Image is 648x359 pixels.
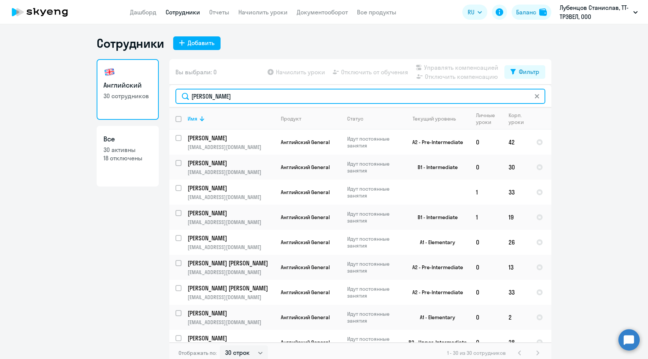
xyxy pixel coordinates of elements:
p: [EMAIL_ADDRESS][DOMAIN_NAME] [188,169,274,176]
td: 28 [502,330,530,355]
div: Имя [188,115,274,122]
span: Английский General [281,264,330,271]
td: A1 - Elementary [399,305,470,330]
p: [PERSON_NAME] [188,309,273,317]
td: 2 [502,305,530,330]
a: Начислить уроки [238,8,288,16]
p: [PERSON_NAME] [188,184,273,192]
h1: Сотрудники [97,36,164,51]
div: Добавить [188,38,214,47]
td: 13 [502,255,530,280]
div: Статус [347,115,399,122]
div: Баланс [516,8,536,17]
p: Идут постоянные занятия [347,235,399,249]
p: [PERSON_NAME] [188,159,273,167]
p: [EMAIL_ADDRESS][DOMAIN_NAME] [188,219,274,226]
a: Все продукты [357,8,396,16]
td: 30 [502,155,530,180]
td: 42 [502,130,530,155]
p: Идут постоянные занятия [347,285,399,299]
h3: Английский [103,80,152,90]
a: Дашборд [130,8,157,16]
td: B1 - Intermediate [399,155,470,180]
p: Идут постоянные занятия [347,310,399,324]
span: Английский General [281,314,330,321]
p: 30 сотрудников [103,92,152,100]
p: [EMAIL_ADDRESS][DOMAIN_NAME] [188,269,274,276]
td: 0 [470,330,502,355]
div: Корп. уроки [509,112,530,125]
td: 1 [470,180,502,205]
p: [EMAIL_ADDRESS][DOMAIN_NAME] [188,194,274,201]
td: 19 [502,205,530,230]
a: [PERSON_NAME] [188,334,274,342]
button: Балансbalance [512,5,551,20]
a: [PERSON_NAME] [188,159,274,167]
p: [EMAIL_ADDRESS][DOMAIN_NAME] [188,294,274,301]
p: [EMAIL_ADDRESS][DOMAIN_NAME] [188,319,274,326]
button: RU [462,5,487,20]
span: RU [468,8,474,17]
td: 26 [502,230,530,255]
td: 0 [470,230,502,255]
p: Идут постоянные занятия [347,135,399,149]
button: Лубенцов Станислав, ТТ-ТРЭВЕЛ, ООО [556,3,642,21]
div: Текущий уровень [413,115,456,122]
td: A2 - Pre-Intermediate [399,130,470,155]
p: [PERSON_NAME] [PERSON_NAME] [188,284,273,292]
a: Документооборот [297,8,348,16]
span: Английский General [281,189,330,196]
p: 18 отключены [103,154,152,162]
img: english [103,66,116,78]
span: Английский General [281,139,330,146]
td: B1 - Intermediate [399,205,470,230]
span: Отображать по: [178,350,217,356]
div: Имя [188,115,197,122]
p: Идут постоянные занятия [347,185,399,199]
td: 33 [502,180,530,205]
div: Личные уроки [476,112,497,125]
p: [PERSON_NAME] [PERSON_NAME] [188,259,273,267]
a: [PERSON_NAME] [188,209,274,217]
a: Английский30 сотрудников [97,59,159,120]
td: 0 [470,155,502,180]
a: [PERSON_NAME] [188,309,274,317]
td: 33 [502,280,530,305]
div: Личные уроки [476,112,502,125]
p: 30 активны [103,146,152,154]
td: 0 [470,255,502,280]
div: Текущий уровень [405,115,470,122]
img: balance [539,8,547,16]
a: [PERSON_NAME] [188,234,274,242]
a: [PERSON_NAME] [PERSON_NAME] [188,259,274,267]
a: Отчеты [209,8,229,16]
p: Идут постоянные занятия [347,335,399,349]
span: Английский General [281,239,330,246]
p: Идут постоянные занятия [347,210,399,224]
a: [PERSON_NAME] [188,184,274,192]
div: Статус [347,115,363,122]
p: Идут постоянные занятия [347,260,399,274]
a: [PERSON_NAME] [PERSON_NAME] [188,284,274,292]
button: Фильтр [504,65,545,79]
p: Идут постоянные занятия [347,160,399,174]
button: Добавить [173,36,221,50]
td: A2 - Pre-Intermediate [399,255,470,280]
span: Английский General [281,339,330,346]
a: Все30 активны18 отключены [97,126,159,187]
h3: Все [103,134,152,144]
a: [PERSON_NAME] [188,134,274,142]
td: 0 [470,280,502,305]
div: Продукт [281,115,341,122]
td: B2 - Upper-Intermediate [399,330,470,355]
span: 1 - 30 из 30 сотрудников [447,350,506,356]
p: [EMAIL_ADDRESS][DOMAIN_NAME] [188,144,274,150]
td: 0 [470,305,502,330]
p: [PERSON_NAME] [188,134,273,142]
span: Вы выбрали: 0 [175,67,217,77]
span: Английский General [281,164,330,171]
p: Лубенцов Станислав, ТТ-ТРЭВЕЛ, ООО [560,3,630,21]
td: A1 - Elementary [399,230,470,255]
td: 1 [470,205,502,230]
